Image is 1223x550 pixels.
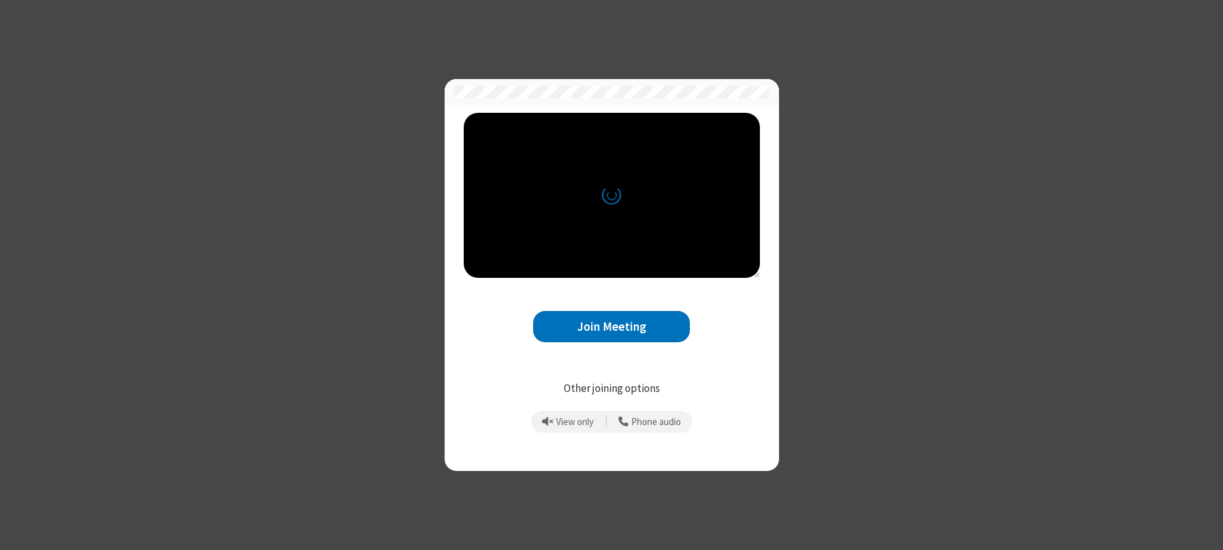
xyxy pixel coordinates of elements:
[605,413,608,431] span: |
[464,380,760,397] p: Other joining options
[556,417,594,428] span: View only
[538,411,599,433] button: Prevent echo when there is already an active mic and speaker in the room.
[631,417,681,428] span: Phone audio
[533,311,690,342] button: Join Meeting
[614,411,686,433] button: Use your phone for mic and speaker while you view the meeting on this device.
